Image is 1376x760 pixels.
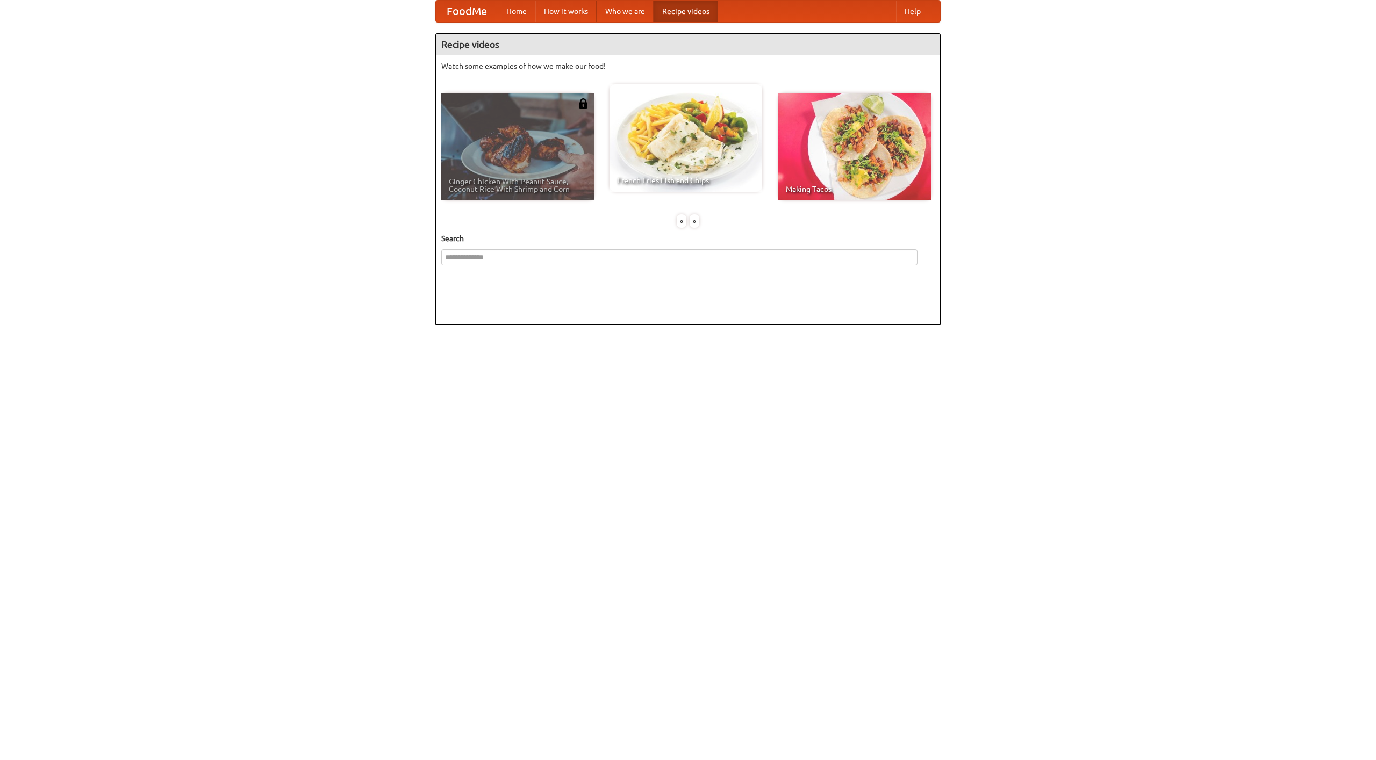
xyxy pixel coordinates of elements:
span: Making Tacos [786,185,923,193]
a: How it works [535,1,597,22]
p: Watch some examples of how we make our food! [441,61,935,71]
h5: Search [441,233,935,244]
img: 483408.png [578,98,589,109]
div: » [690,214,699,228]
h4: Recipe videos [436,34,940,55]
a: Home [498,1,535,22]
div: « [677,214,686,228]
a: Who we are [597,1,654,22]
a: Help [896,1,929,22]
a: French Fries Fish and Chips [610,84,762,192]
a: Recipe videos [654,1,718,22]
a: Making Tacos [778,93,931,200]
a: FoodMe [436,1,498,22]
span: French Fries Fish and Chips [617,177,755,184]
